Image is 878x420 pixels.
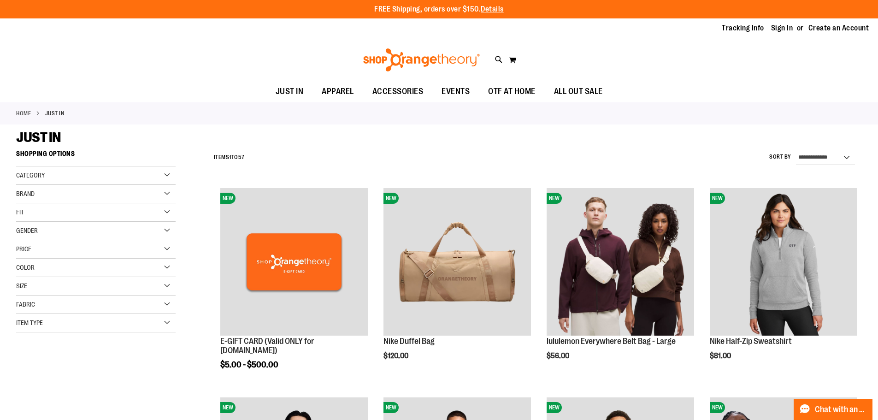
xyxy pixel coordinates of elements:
[547,188,694,336] img: lululemon Everywhere Belt Bag - Large
[16,190,35,197] span: Brand
[16,130,61,145] span: JUST IN
[379,183,536,384] div: product
[547,193,562,204] span: NEW
[383,337,435,346] a: Nike Duffel Bag
[481,5,504,13] a: Details
[16,109,31,118] a: Home
[794,399,873,420] button: Chat with an Expert
[808,23,869,33] a: Create an Account
[16,146,176,166] strong: Shopping Options
[710,188,857,336] img: Nike Half-Zip Sweatshirt
[16,227,38,234] span: Gender
[383,188,531,337] a: Nike Duffel BagNEW
[220,188,368,337] a: E-GIFT CARD (Valid ONLY for ShopOrangetheory.com)NEW
[383,188,531,336] img: Nike Duffel Bag
[488,81,536,102] span: OTF AT HOME
[542,183,699,384] div: product
[229,154,231,160] span: 1
[815,405,867,414] span: Chat with an Expert
[705,183,862,384] div: product
[710,352,732,360] span: $81.00
[710,402,725,413] span: NEW
[16,319,43,326] span: Item Type
[710,337,792,346] a: Nike Half-Zip Sweatshirt
[220,402,236,413] span: NEW
[374,4,504,15] p: FREE Shipping, orders over $150.
[372,81,424,102] span: ACCESSORIES
[710,193,725,204] span: NEW
[220,360,278,369] span: $5.00 - $500.00
[710,188,857,337] a: Nike Half-Zip SweatshirtNEW
[238,154,245,160] span: 57
[16,264,35,271] span: Color
[554,81,603,102] span: ALL OUT SALE
[547,188,694,337] a: lululemon Everywhere Belt Bag - LargeNEW
[383,402,399,413] span: NEW
[547,352,571,360] span: $56.00
[362,48,481,71] img: Shop Orangetheory
[16,208,24,216] span: Fit
[220,193,236,204] span: NEW
[220,337,314,355] a: E-GIFT CARD (Valid ONLY for [DOMAIN_NAME])
[383,193,399,204] span: NEW
[276,81,304,102] span: JUST IN
[16,245,31,253] span: Price
[722,23,764,33] a: Tracking Info
[216,183,372,392] div: product
[442,81,470,102] span: EVENTS
[547,337,676,346] a: lululemon Everywhere Belt Bag - Large
[322,81,354,102] span: APPAREL
[214,150,245,165] h2: Items to
[771,23,793,33] a: Sign In
[220,188,368,336] img: E-GIFT CARD (Valid ONLY for ShopOrangetheory.com)
[16,172,45,179] span: Category
[16,282,27,290] span: Size
[45,109,65,118] strong: JUST IN
[769,153,791,161] label: Sort By
[547,402,562,413] span: NEW
[16,301,35,308] span: Fabric
[383,352,410,360] span: $120.00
